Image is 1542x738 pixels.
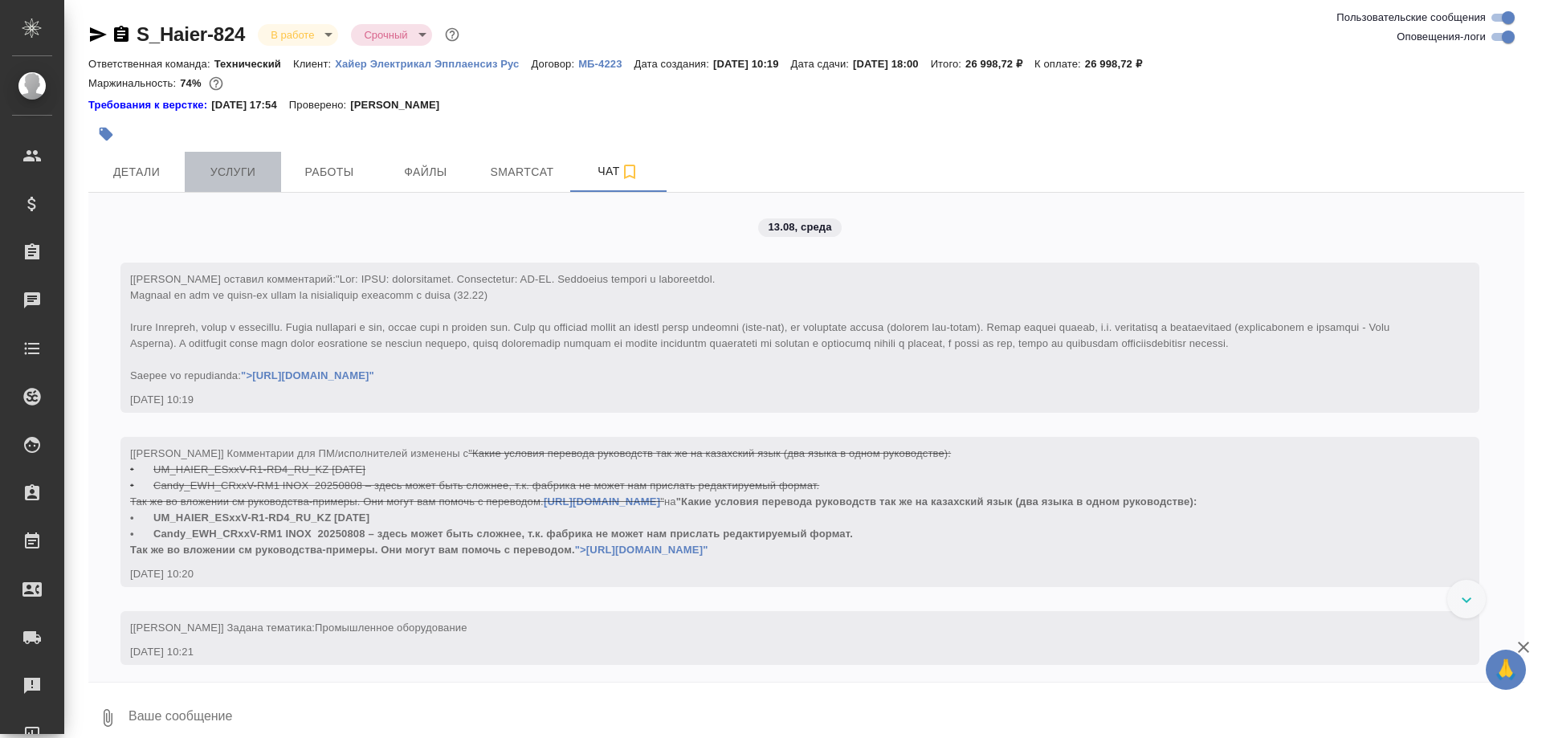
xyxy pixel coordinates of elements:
p: Маржинальность: [88,77,180,89]
span: Файлы [387,162,464,182]
div: [DATE] 10:20 [130,566,1423,582]
p: Клиент: [293,58,335,70]
span: Чат [580,161,657,181]
a: ">[URL][DOMAIN_NAME]" [575,544,708,556]
button: 🙏 [1486,650,1526,690]
button: Скопировать ссылку [112,25,131,44]
p: Ответственная команда: [88,58,214,70]
span: [[PERSON_NAME]] Задана тематика: [130,622,467,634]
p: Хайер Электрикал Эпплаенсиз Рус [335,58,531,70]
button: Доп статусы указывают на важность/срочность заказа [442,24,463,45]
p: [PERSON_NAME] [350,97,451,113]
span: "Lor: IPSU: dolorsitamet. Consectetur: AD-EL. Seddoeius tempori u laboreetdol. Magnaal en adm ve ... [130,273,1393,381]
p: 13.08, среда [768,219,831,235]
div: Нажми, чтобы открыть папку с инструкцией [88,97,211,113]
p: Технический [214,58,293,70]
span: Smartcat [483,162,561,182]
p: [DATE] 10:19 [713,58,791,70]
p: [DATE] 18:00 [853,58,931,70]
span: 🙏 [1492,653,1520,687]
span: [[PERSON_NAME] оставил комментарий: [130,273,1393,381]
p: [DATE] 17:54 [211,97,289,113]
p: Итого: [931,58,965,70]
button: Добавить тэг [88,116,124,152]
div: [DATE] 10:21 [130,644,1423,660]
a: МБ-4223 [578,56,634,70]
a: Хайер Электрикал Эпплаенсиз Рус [335,56,531,70]
a: S_Haier-824 [137,23,245,45]
span: Услуги [194,162,271,182]
a: ">[URL][DOMAIN_NAME]" [241,369,374,381]
p: 74% [180,77,205,89]
button: Скопировать ссылку для ЯМессенджера [88,25,108,44]
p: МБ-4223 [578,58,634,70]
span: Детали [98,162,175,182]
button: 5837.72 RUB; [206,73,226,94]
span: Оповещения-логи [1397,29,1486,45]
p: К оплате: [1034,58,1085,70]
div: В работе [258,24,338,46]
div: [DATE] 10:19 [130,392,1423,408]
p: 26 998,72 ₽ [1085,58,1154,70]
svg: Подписаться [620,162,639,181]
button: Срочный [359,28,412,42]
span: Пользовательские сообщения [1336,10,1486,26]
p: Дата сдачи: [791,58,853,70]
p: Договор: [531,58,578,70]
div: В работе [351,24,431,46]
a: Требования к верстке: [88,97,211,113]
p: 26 998,72 ₽ [965,58,1034,70]
span: [[PERSON_NAME]] Комментарии для ПМ/исполнителей изменены с на [130,447,1197,556]
span: Работы [291,162,368,182]
span: "Какие условия перевода руководств так же на казахский язык (два языка в одном руководстве): • UM... [130,447,951,508]
span: Промышленное оборудование [315,622,467,634]
a: [URL][DOMAIN_NAME] [544,495,660,508]
p: Проверено: [289,97,351,113]
button: В работе [266,28,319,42]
p: Дата создания: [634,58,713,70]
